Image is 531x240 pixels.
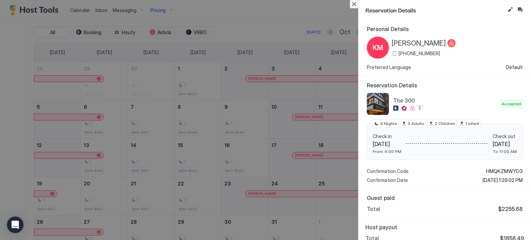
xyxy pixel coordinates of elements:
[506,64,523,70] span: Default
[380,121,397,127] span: 4 Nights
[373,42,383,53] span: KM
[367,168,409,174] span: Confirmation Code
[506,6,514,14] button: Edit reservation
[365,224,524,231] span: Host payout
[408,121,424,127] span: 3 Adults
[367,82,523,89] span: Reservation Details
[367,205,380,212] span: Total
[373,141,401,147] span: [DATE]
[435,121,455,127] span: 2 Children
[502,101,521,107] span: Accepted
[367,194,523,201] span: Guest paid
[498,205,523,212] span: $2255.68
[7,217,24,233] div: Open Intercom Messenger
[393,97,497,104] span: The 300
[465,121,479,127] span: 1 Infant
[399,50,440,57] span: [PHONE_NUMBER]
[367,64,411,70] span: Preferred Language
[493,133,517,140] span: Check out
[365,6,505,14] span: Reservation Details
[373,149,401,154] span: From 4:00 PM
[493,149,517,154] span: To 11:00 AM
[367,177,408,183] span: Confirmation Date
[483,177,523,183] span: [DATE] 1:29:02 PM
[373,133,401,140] span: Check in
[367,93,389,115] div: listing image
[516,6,524,14] button: Inbox
[392,39,446,48] span: [PERSON_NAME]
[486,168,523,174] span: HMQKZMWYD3
[367,26,523,32] span: Personal Details
[493,141,517,147] span: [DATE]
